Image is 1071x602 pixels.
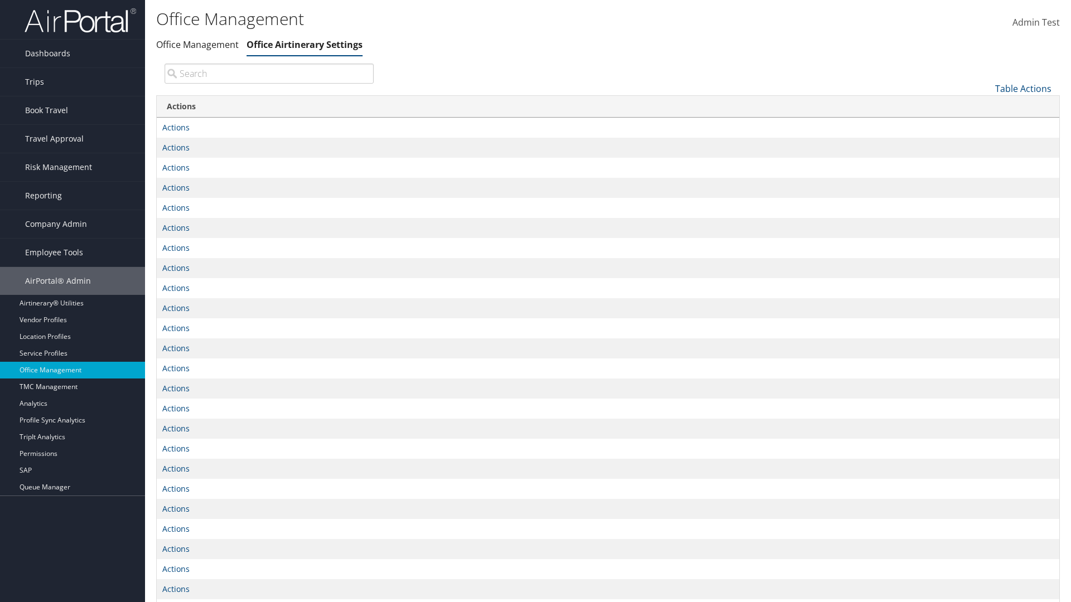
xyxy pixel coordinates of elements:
[162,222,190,233] a: Actions
[162,162,190,173] a: Actions
[1012,16,1060,28] span: Admin Test
[162,443,190,454] a: Actions
[25,7,136,33] img: airportal-logo.png
[162,564,190,574] a: Actions
[162,202,190,213] a: Actions
[162,182,190,193] a: Actions
[156,38,239,51] a: Office Management
[1012,6,1060,40] a: Admin Test
[995,82,1051,95] a: Table Actions
[25,125,84,153] span: Travel Approval
[162,584,190,594] a: Actions
[25,68,44,96] span: Trips
[162,483,190,494] a: Actions
[162,383,190,394] a: Actions
[162,283,190,293] a: Actions
[25,267,91,295] span: AirPortal® Admin
[162,503,190,514] a: Actions
[165,64,374,84] input: Search
[25,239,83,266] span: Employee Tools
[25,96,68,124] span: Book Travel
[25,153,92,181] span: Risk Management
[162,423,190,434] a: Actions
[162,543,190,554] a: Actions
[162,142,190,153] a: Actions
[162,343,190,353] a: Actions
[157,96,1059,118] th: Actions
[162,463,190,474] a: Actions
[162,303,190,313] a: Actions
[162,122,190,133] a: Actions
[162,523,190,534] a: Actions
[247,38,363,51] a: Office Airtinerary Settings
[25,40,70,67] span: Dashboards
[156,7,759,31] h1: Office Management
[162,363,190,373] a: Actions
[25,182,62,210] span: Reporting
[162,323,190,333] a: Actions
[162,242,190,253] a: Actions
[162,403,190,414] a: Actions
[25,210,87,238] span: Company Admin
[162,263,190,273] a: Actions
